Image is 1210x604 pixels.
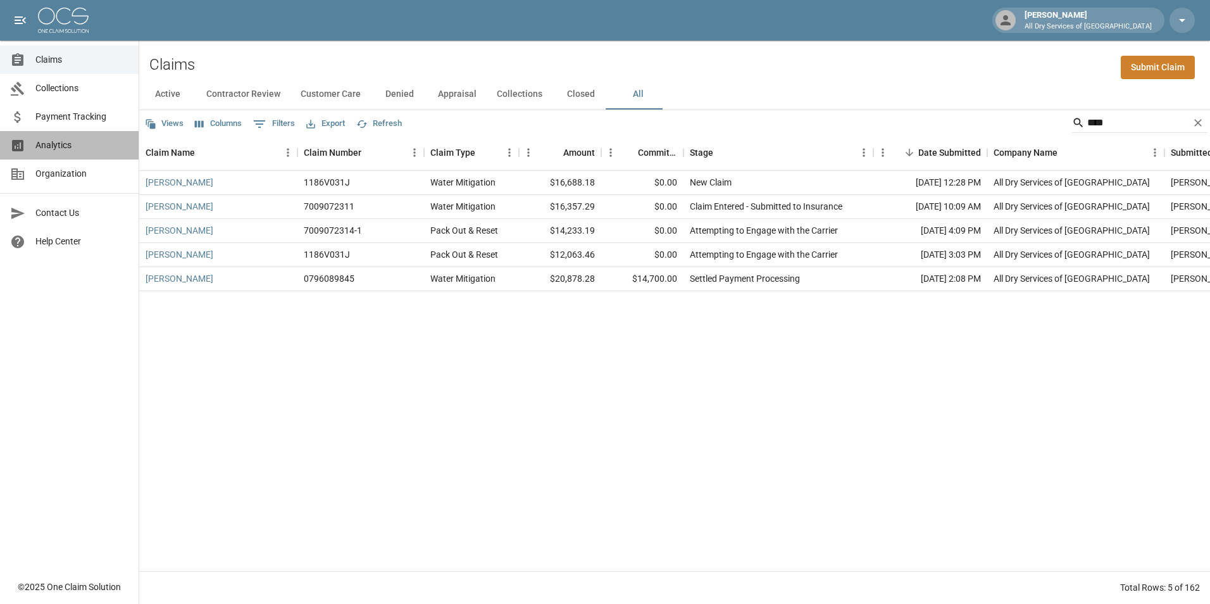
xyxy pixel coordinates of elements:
[35,235,128,248] span: Help Center
[994,176,1150,189] div: All Dry Services of Atlanta
[361,144,379,161] button: Sort
[873,243,987,267] div: [DATE] 3:03 PM
[1025,22,1152,32] p: All Dry Services of [GEOGRAPHIC_DATA]
[304,272,354,285] div: 0796089845
[195,144,213,161] button: Sort
[519,135,601,170] div: Amount
[1020,9,1157,32] div: [PERSON_NAME]
[430,224,498,237] div: Pack Out & Reset
[994,248,1150,261] div: All Dry Services of Atlanta
[1072,113,1207,135] div: Search
[297,135,424,170] div: Claim Number
[601,267,683,291] div: $14,700.00
[146,200,213,213] a: [PERSON_NAME]
[690,176,732,189] div: New Claim
[146,248,213,261] a: [PERSON_NAME]
[873,195,987,219] div: [DATE] 10:09 AM
[146,224,213,237] a: [PERSON_NAME]
[424,135,519,170] div: Claim Type
[139,79,1210,110] div: dynamic tabs
[146,272,213,285] a: [PERSON_NAME]
[873,267,987,291] div: [DATE] 2:08 PM
[994,200,1150,213] div: All Dry Services of Atlanta
[994,272,1150,285] div: All Dry Services of Atlanta
[620,144,638,161] button: Sort
[690,272,800,285] div: Settled Payment Processing
[146,176,213,189] a: [PERSON_NAME]
[146,135,195,170] div: Claim Name
[994,224,1150,237] div: All Dry Services of Atlanta
[430,135,475,170] div: Claim Type
[1145,143,1164,162] button: Menu
[192,114,245,134] button: Select columns
[854,143,873,162] button: Menu
[139,79,196,110] button: Active
[353,114,405,134] button: Refresh
[601,135,683,170] div: Committed Amount
[290,79,371,110] button: Customer Care
[500,143,519,162] button: Menu
[601,143,620,162] button: Menu
[430,248,498,261] div: Pack Out & Reset
[519,195,601,219] div: $16,357.29
[873,219,987,243] div: [DATE] 4:09 PM
[601,195,683,219] div: $0.00
[35,139,128,152] span: Analytics
[601,219,683,243] div: $0.00
[873,143,892,162] button: Menu
[35,206,128,220] span: Contact Us
[519,143,538,162] button: Menu
[430,176,496,189] div: Water Mitigation
[690,135,713,170] div: Stage
[601,243,683,267] div: $0.00
[519,219,601,243] div: $14,233.19
[519,243,601,267] div: $12,063.46
[901,144,918,161] button: Sort
[552,79,609,110] button: Closed
[563,135,595,170] div: Amount
[873,171,987,195] div: [DATE] 12:28 PM
[546,144,563,161] button: Sort
[38,8,89,33] img: ocs-logo-white-transparent.png
[149,56,195,74] h2: Claims
[304,135,361,170] div: Claim Number
[1057,144,1075,161] button: Sort
[430,272,496,285] div: Water Mitigation
[683,135,873,170] div: Stage
[918,135,981,170] div: Date Submitted
[304,176,350,189] div: 1186V031J
[304,200,354,213] div: 7009072311
[139,135,297,170] div: Claim Name
[430,200,496,213] div: Water Mitigation
[18,581,121,593] div: © 2025 One Claim Solution
[638,135,677,170] div: Committed Amount
[873,135,987,170] div: Date Submitted
[35,110,128,123] span: Payment Tracking
[487,79,552,110] button: Collections
[987,135,1164,170] div: Company Name
[278,143,297,162] button: Menu
[35,167,128,180] span: Organization
[519,267,601,291] div: $20,878.28
[690,248,838,261] div: Attempting to Engage with the Carrier
[405,143,424,162] button: Menu
[1188,113,1207,132] button: Clear
[196,79,290,110] button: Contractor Review
[250,114,298,134] button: Show filters
[8,8,33,33] button: open drawer
[713,144,731,161] button: Sort
[428,79,487,110] button: Appraisal
[303,114,348,134] button: Export
[690,224,838,237] div: Attempting to Engage with the Carrier
[519,171,601,195] div: $16,688.18
[371,79,428,110] button: Denied
[1120,581,1200,594] div: Total Rows: 5 of 162
[609,79,666,110] button: All
[601,171,683,195] div: $0.00
[304,248,350,261] div: 1186V031J
[35,53,128,66] span: Claims
[304,224,362,237] div: 7009072314-1
[1121,56,1195,79] a: Submit Claim
[35,82,128,95] span: Collections
[475,144,493,161] button: Sort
